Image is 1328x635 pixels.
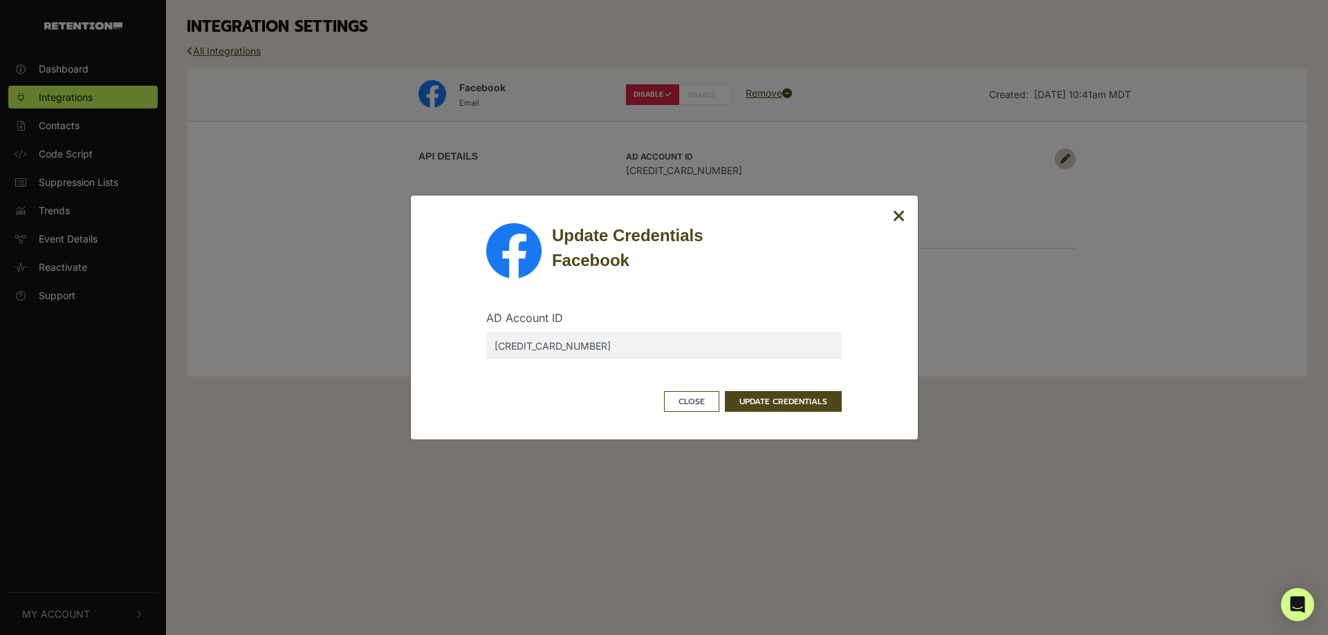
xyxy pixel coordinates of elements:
div: Open Intercom Messenger [1281,588,1314,621]
input: [AD Account ID] [486,332,842,359]
img: Facebook [486,223,542,278]
strong: Facebook [552,251,629,269]
label: AD Account ID [486,310,563,326]
div: Update Credentials [552,223,842,273]
button: Close [893,208,905,225]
